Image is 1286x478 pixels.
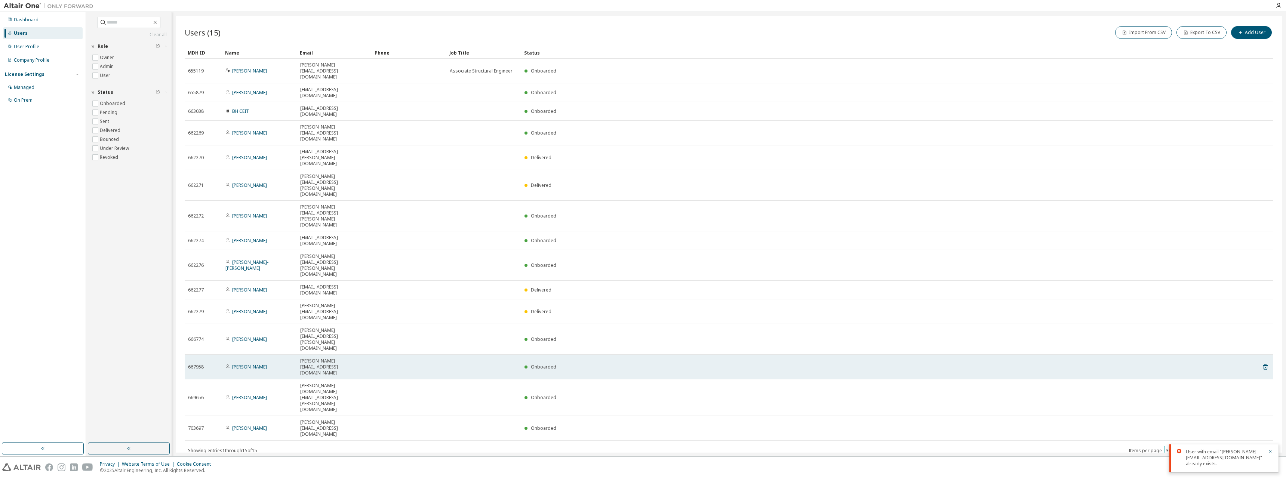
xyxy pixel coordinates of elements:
div: User with email "[PERSON_NAME][EMAIL_ADDRESS][DOMAIN_NAME]" already exists. [1186,449,1264,467]
span: 662269 [188,130,204,136]
span: Onboarded [531,108,556,114]
span: Onboarded [531,394,556,401]
span: Items per page [1129,446,1178,456]
a: [PERSON_NAME] [232,336,267,342]
a: [PERSON_NAME]-[PERSON_NAME] [225,259,268,271]
span: 662274 [188,238,204,244]
div: Website Terms of Use [122,461,177,467]
a: BH CEIT [232,108,249,114]
span: [PERSON_NAME][EMAIL_ADDRESS][DOMAIN_NAME] [300,62,368,80]
button: Import From CSV [1115,26,1172,39]
span: Onboarded [531,213,556,219]
span: [PERSON_NAME][EMAIL_ADDRESS][PERSON_NAME][DOMAIN_NAME] [300,204,368,228]
span: Showing entries 1 through 15 of 15 [188,447,257,454]
a: [PERSON_NAME] [232,68,267,74]
a: [PERSON_NAME] [232,89,267,96]
span: Clear filter [156,43,160,49]
span: Clear filter [156,89,160,95]
div: Job Title [449,47,518,59]
span: Onboarded [531,89,556,96]
span: [EMAIL_ADDRESS][DOMAIN_NAME] [300,87,368,99]
label: Admin [100,62,115,71]
span: 666774 [188,336,204,342]
div: Dashboard [14,17,39,23]
span: 662270 [188,155,204,161]
button: 30 [1166,448,1176,454]
div: On Prem [14,97,33,103]
label: Pending [100,108,119,117]
label: Under Review [100,144,130,153]
span: [PERSON_NAME][EMAIL_ADDRESS][PERSON_NAME][DOMAIN_NAME] [300,253,368,277]
span: 703697 [188,425,204,431]
img: linkedin.svg [70,463,78,471]
span: [EMAIL_ADDRESS][DOMAIN_NAME] [300,105,368,117]
label: User [100,71,112,80]
div: Company Profile [14,57,49,63]
a: [PERSON_NAME] [232,213,267,219]
a: [PERSON_NAME] [232,364,267,370]
a: [PERSON_NAME] [232,425,267,431]
span: 662272 [188,213,204,219]
span: Delivered [531,182,551,188]
button: Role [91,38,167,55]
a: [PERSON_NAME] [232,154,267,161]
a: [PERSON_NAME] [232,287,267,293]
span: Users (15) [185,27,221,38]
span: Onboarded [531,364,556,370]
div: License Settings [5,71,44,77]
span: [PERSON_NAME][EMAIL_ADDRESS][DOMAIN_NAME] [300,358,368,376]
a: [PERSON_NAME] [232,182,267,188]
span: 667958 [188,364,204,370]
span: Onboarded [531,68,556,74]
img: facebook.svg [45,463,53,471]
span: [PERSON_NAME][EMAIL_ADDRESS][DOMAIN_NAME] [300,124,368,142]
button: Export To CSV [1176,26,1227,39]
div: User Profile [14,44,39,50]
button: Status [91,84,167,101]
img: youtube.svg [82,463,93,471]
img: instagram.svg [58,463,65,471]
button: Add User [1231,26,1272,39]
img: altair_logo.svg [2,463,41,471]
label: Onboarded [100,99,127,108]
div: Users [14,30,28,36]
label: Bounced [100,135,120,144]
div: MDH ID [188,47,219,59]
span: 662279 [188,309,204,315]
span: Role [98,43,108,49]
span: 663038 [188,108,204,114]
span: Delivered [531,154,551,161]
span: 662271 [188,182,204,188]
label: Revoked [100,153,120,162]
a: [PERSON_NAME] [232,308,267,315]
span: Onboarded [531,130,556,136]
div: Email [300,47,369,59]
span: Delivered [531,308,551,315]
span: Associate Structural Engineer [450,68,513,74]
a: [PERSON_NAME] [232,130,267,136]
span: [PERSON_NAME][EMAIL_ADDRESS][DOMAIN_NAME] [300,419,368,437]
span: [PERSON_NAME][EMAIL_ADDRESS][PERSON_NAME][DOMAIN_NAME] [300,327,368,351]
div: Phone [375,47,443,59]
span: Onboarded [531,425,556,431]
label: Delivered [100,126,122,135]
span: 662277 [188,287,204,293]
span: Onboarded [531,262,556,268]
div: Cookie Consent [177,461,215,467]
a: [PERSON_NAME] [232,394,267,401]
span: 655879 [188,90,204,96]
img: Altair One [4,2,97,10]
a: [PERSON_NAME] [232,237,267,244]
span: 662276 [188,262,204,268]
span: Onboarded [531,336,556,342]
span: Onboarded [531,237,556,244]
div: Privacy [100,461,122,467]
label: Sent [100,117,111,126]
span: Status [98,89,113,95]
span: [EMAIL_ADDRESS][DOMAIN_NAME] [300,284,368,296]
div: Managed [14,84,34,90]
span: [EMAIL_ADDRESS][DOMAIN_NAME] [300,235,368,247]
span: [PERSON_NAME][EMAIL_ADDRESS][DOMAIN_NAME] [300,303,368,321]
label: Owner [100,53,116,62]
span: [EMAIL_ADDRESS][PERSON_NAME][DOMAIN_NAME] [300,149,368,167]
